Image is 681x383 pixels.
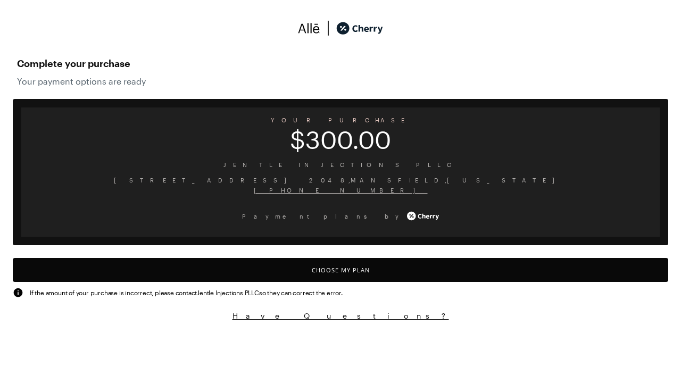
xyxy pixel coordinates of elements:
span: Jentle Injections PLLC [30,160,651,170]
img: cherry_black_logo-DrOE_MJI.svg [336,20,383,36]
img: svg%3e [13,287,23,298]
span: If the amount of your purchase is incorrect, please contact Jentle Injections PLLC so they can co... [30,288,343,297]
span: $300.00 [21,132,660,147]
span: Payment plans by [242,211,405,221]
button: Choose My Plan [13,258,668,282]
span: Your payment options are ready [17,76,664,86]
button: Have Questions? [13,311,668,321]
img: svg%3e [298,20,320,36]
span: Complete your purchase [17,55,664,72]
img: cherry_white_logo-JPerc-yG.svg [407,208,439,224]
span: [STREET_ADDRESS] 2048 , MANSFIELD , [US_STATE] [30,175,651,185]
span: [PHONE_NUMBER] [30,185,651,195]
img: svg%3e [320,20,336,36]
span: YOUR PURCHASE [21,113,660,127]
